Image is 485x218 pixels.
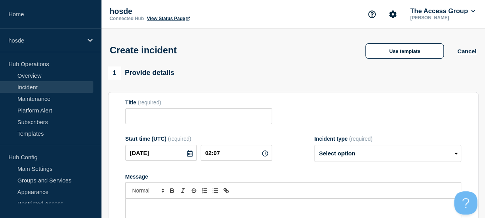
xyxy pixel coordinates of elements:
span: (required) [349,136,373,142]
select: Incident type [314,145,461,162]
button: Toggle bulleted list [210,186,221,195]
h1: Create incident [110,45,177,56]
button: Toggle bold text [167,186,177,195]
button: Toggle ordered list [199,186,210,195]
div: Start time (UTC) [125,136,272,142]
p: Connected Hub [110,16,144,21]
button: Toggle link [221,186,232,195]
iframe: Help Scout Beacon - Open [454,191,477,215]
button: Toggle strikethrough text [188,186,199,195]
span: 1 [108,66,121,80]
a: View Status Page [147,16,190,21]
button: Account settings [385,6,401,22]
button: The Access Group [409,7,477,15]
div: Message [125,174,461,180]
p: [PERSON_NAME] [409,15,477,20]
input: HH:MM [201,145,272,161]
p: hosde [8,37,83,44]
div: Provide details [108,66,174,80]
button: Cancel [457,48,476,54]
div: Title [125,99,272,106]
button: Toggle italic text [177,186,188,195]
span: Font size [129,186,167,195]
span: (required) [138,99,161,106]
input: Title [125,108,272,124]
input: YYYY-MM-DD [125,145,197,161]
button: Support [364,6,380,22]
div: Incident type [314,136,461,142]
p: hosde [110,7,264,16]
button: Use template [365,43,444,59]
span: (required) [168,136,191,142]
